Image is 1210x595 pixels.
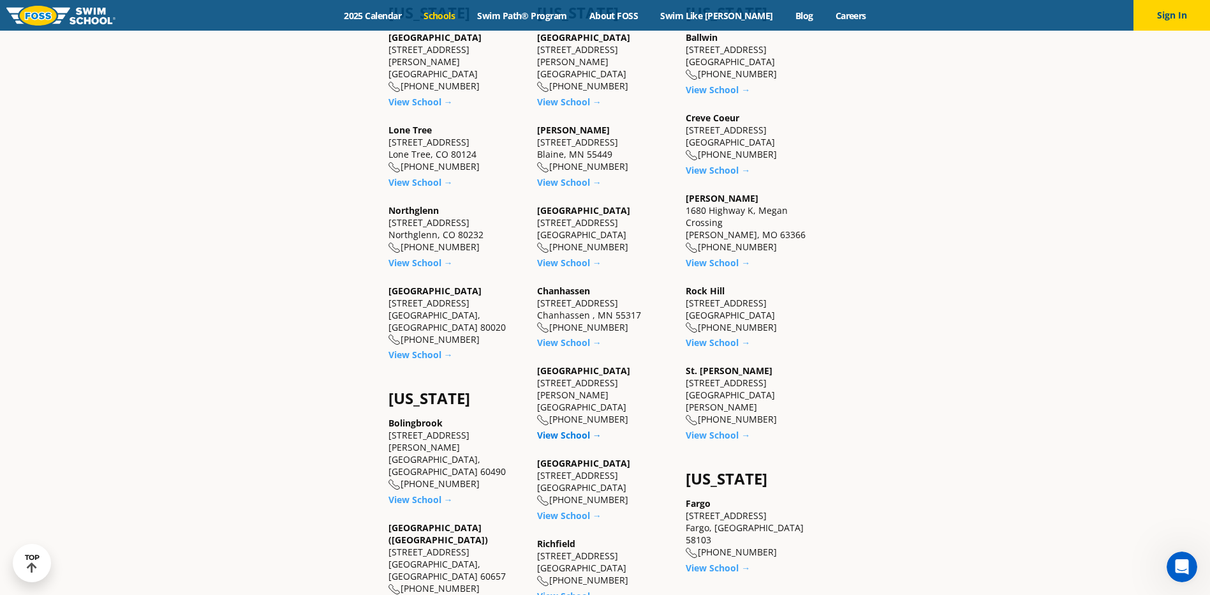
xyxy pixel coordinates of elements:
[388,31,524,93] div: [STREET_ADDRESS][PERSON_NAME] [GEOGRAPHIC_DATA] [PHONE_NUMBER]
[537,415,549,426] img: location-phone-o-icon.svg
[388,162,401,173] img: location-phone-o-icon.svg
[686,192,758,204] a: [PERSON_NAME]
[537,495,549,506] img: location-phone-o-icon.svg
[537,124,610,136] a: [PERSON_NAME]
[686,415,698,426] img: location-phone-o-icon.svg
[537,538,575,550] a: Richfield
[686,365,772,377] a: St. [PERSON_NAME]
[537,457,630,469] a: [GEOGRAPHIC_DATA]
[537,336,601,349] a: View School →
[388,493,453,506] a: View School →
[388,417,524,490] div: [STREET_ADDRESS][PERSON_NAME] [GEOGRAPHIC_DATA], [GEOGRAPHIC_DATA] 60490 [PHONE_NUMBER]
[333,10,413,22] a: 2025 Calendar
[388,285,524,346] div: [STREET_ADDRESS] [GEOGRAPHIC_DATA], [GEOGRAPHIC_DATA] 80020 [PHONE_NUMBER]
[686,285,725,297] a: Rock Hill
[686,31,718,43] a: Ballwin
[388,335,401,345] img: location-phone-o-icon.svg
[537,457,673,506] div: [STREET_ADDRESS] [GEOGRAPHIC_DATA] [PHONE_NUMBER]
[686,365,822,426] div: [STREET_ADDRESS] [GEOGRAPHIC_DATA][PERSON_NAME] [PHONE_NUMBER]
[537,429,601,441] a: View School →
[466,10,578,22] a: Swim Path® Program
[388,124,432,136] a: Lone Tree
[388,417,443,429] a: Bolingbrook
[388,349,453,361] a: View School →
[686,497,711,509] a: Fargo
[537,82,549,93] img: location-phone-o-icon.svg
[537,124,673,173] div: [STREET_ADDRESS] Blaine, MN 55449 [PHONE_NUMBER]
[388,124,524,173] div: [STREET_ADDRESS] Lone Tree, CO 80124 [PHONE_NUMBER]
[537,204,630,216] a: [GEOGRAPHIC_DATA]
[686,112,822,161] div: [STREET_ADDRESS] [GEOGRAPHIC_DATA] [PHONE_NUMBER]
[537,243,549,253] img: location-phone-o-icon.svg
[686,31,822,80] div: [STREET_ADDRESS] [GEOGRAPHIC_DATA] [PHONE_NUMBER]
[649,10,785,22] a: Swim Like [PERSON_NAME]
[25,554,40,573] div: TOP
[537,257,601,269] a: View School →
[686,257,750,269] a: View School →
[388,204,524,253] div: [STREET_ADDRESS] Northglenn, CO 80232 [PHONE_NUMBER]
[686,243,698,253] img: location-phone-o-icon.svg
[537,322,549,333] img: location-phone-o-icon.svg
[413,10,466,22] a: Schools
[388,96,453,108] a: View School →
[686,548,698,559] img: location-phone-o-icon.svg
[1167,552,1197,582] iframe: Intercom live chat
[537,31,673,93] div: [STREET_ADDRESS][PERSON_NAME] [GEOGRAPHIC_DATA] [PHONE_NUMBER]
[388,243,401,253] img: location-phone-o-icon.svg
[537,365,630,377] a: [GEOGRAPHIC_DATA]
[388,522,524,595] div: [STREET_ADDRESS] [GEOGRAPHIC_DATA], [GEOGRAPHIC_DATA] 60657 [PHONE_NUMBER]
[537,285,673,334] div: [STREET_ADDRESS] Chanhassen , MN 55317 [PHONE_NUMBER]
[686,164,750,176] a: View School →
[686,70,698,80] img: location-phone-o-icon.svg
[824,10,877,22] a: Careers
[537,176,601,188] a: View School →
[537,365,673,426] div: [STREET_ADDRESS][PERSON_NAME] [GEOGRAPHIC_DATA] [PHONE_NUMBER]
[537,509,601,522] a: View School →
[537,538,673,587] div: [STREET_ADDRESS] [GEOGRAPHIC_DATA] [PHONE_NUMBER]
[537,162,549,173] img: location-phone-o-icon.svg
[388,82,401,93] img: location-phone-o-icon.svg
[388,31,482,43] a: [GEOGRAPHIC_DATA]
[578,10,649,22] a: About FOSS
[537,285,590,297] a: Chanhassen
[686,429,750,441] a: View School →
[388,389,524,407] h4: [US_STATE]
[537,31,630,43] a: [GEOGRAPHIC_DATA]
[686,150,698,161] img: location-phone-o-icon.svg
[388,522,488,546] a: [GEOGRAPHIC_DATA] ([GEOGRAPHIC_DATA])
[686,497,822,559] div: [STREET_ADDRESS] Fargo, [GEOGRAPHIC_DATA] 58103 [PHONE_NUMBER]
[6,6,115,26] img: FOSS Swim School Logo
[686,470,822,488] h4: [US_STATE]
[537,96,601,108] a: View School →
[388,479,401,490] img: location-phone-o-icon.svg
[537,204,673,253] div: [STREET_ADDRESS] [GEOGRAPHIC_DATA] [PHONE_NUMBER]
[686,336,750,349] a: View School →
[388,285,482,297] a: [GEOGRAPHIC_DATA]
[388,204,439,216] a: Northglenn
[388,584,401,595] img: location-phone-o-icon.svg
[388,257,453,269] a: View School →
[686,112,739,124] a: Creve Coeur
[686,285,822,334] div: [STREET_ADDRESS] [GEOGRAPHIC_DATA] [PHONE_NUMBER]
[686,84,750,96] a: View School →
[784,10,824,22] a: Blog
[388,176,453,188] a: View School →
[686,192,822,253] div: 1680 Highway K, Megan Crossing [PERSON_NAME], MO 63366 [PHONE_NUMBER]
[537,576,549,587] img: location-phone-o-icon.svg
[686,322,698,333] img: location-phone-o-icon.svg
[686,562,750,574] a: View School →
